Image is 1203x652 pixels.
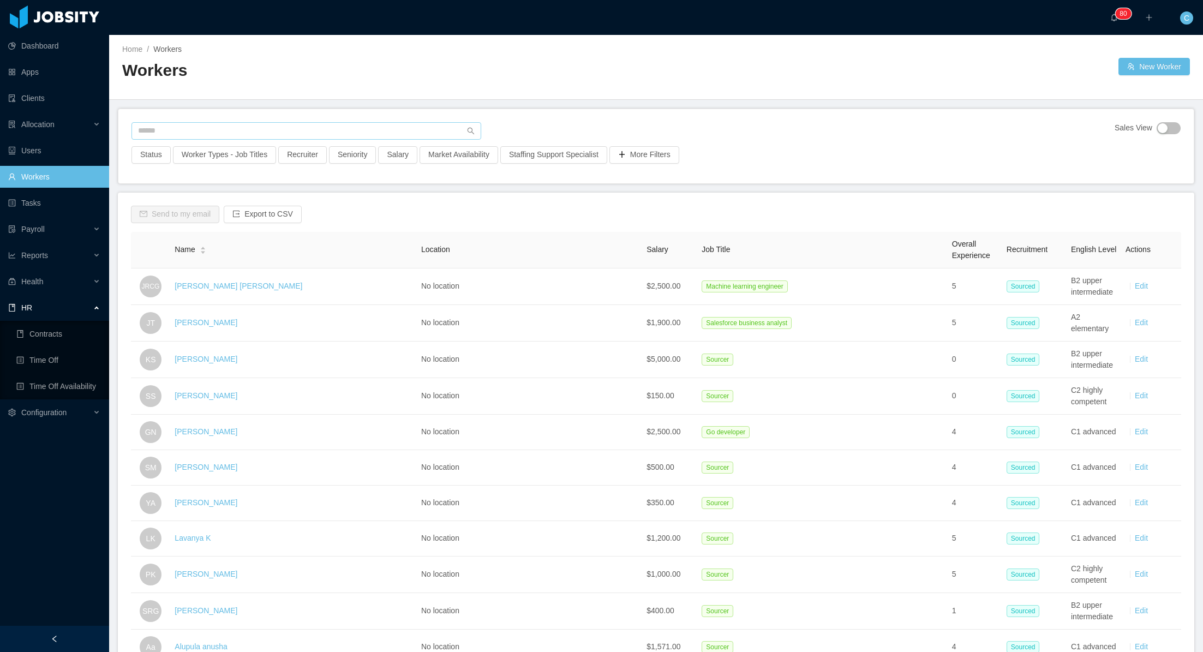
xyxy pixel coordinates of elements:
td: No location [417,268,642,305]
span: / [147,45,149,53]
td: 1 [948,593,1002,630]
a: icon: auditClients [8,87,100,109]
span: Sourced [1007,533,1040,545]
span: Configuration [21,408,67,417]
span: Sourcer [702,390,733,402]
a: Edit [1135,391,1148,400]
a: [PERSON_NAME] [PERSON_NAME] [175,282,302,290]
span: $500.00 [647,463,674,471]
td: 5 [948,268,1002,305]
button: Salary [378,146,417,164]
td: 5 [948,521,1002,557]
button: Seniority [329,146,376,164]
td: C2 highly competent [1067,378,1121,415]
span: Sales View [1115,122,1152,134]
button: Worker Types - Job Titles [173,146,276,164]
a: [PERSON_NAME] [175,498,237,507]
td: No location [417,415,642,450]
td: No location [417,450,642,486]
span: Sourcer [702,354,733,366]
a: Alupula anusha [175,642,228,651]
i: icon: line-chart [8,252,16,259]
button: Market Availability [420,146,498,164]
button: icon: exportExport to CSV [224,206,302,223]
a: [PERSON_NAME] [175,391,237,400]
td: C1 advanced [1067,450,1121,486]
a: Sourced [1007,427,1044,436]
span: SRG [142,600,159,622]
span: PK [146,564,156,585]
i: icon: bell [1110,14,1118,21]
span: Sourced [1007,354,1040,366]
a: Edit [1135,534,1148,542]
a: Edit [1135,318,1148,327]
span: YA [146,492,155,514]
td: No location [417,305,642,342]
td: 4 [948,415,1002,450]
span: Actions [1126,245,1151,254]
i: icon: caret-up [200,246,206,249]
a: Edit [1135,463,1148,471]
button: Status [131,146,171,164]
a: Edit [1135,498,1148,507]
span: $2,500.00 [647,427,680,436]
span: Salary [647,245,668,254]
a: Edit [1135,606,1148,615]
a: [PERSON_NAME] [175,570,237,578]
a: Sourced [1007,282,1044,290]
span: Sourced [1007,317,1040,329]
a: Edit [1135,427,1148,436]
a: Sourced [1007,498,1044,507]
span: Overall Experience [952,240,990,260]
span: Recruitment [1007,245,1048,254]
span: Name [175,244,195,255]
span: Sourced [1007,426,1040,438]
button: icon: usergroup-addNew Worker [1118,58,1190,75]
a: Sourced [1007,534,1044,542]
span: Job Title [702,245,730,254]
td: B2 upper intermediate [1067,342,1121,378]
i: icon: medicine-box [8,278,16,285]
span: Sourced [1007,605,1040,617]
i: icon: solution [8,121,16,128]
a: Home [122,45,142,53]
span: $350.00 [647,498,674,507]
a: Sourced [1007,355,1044,363]
span: LK [146,528,155,549]
a: Sourced [1007,391,1044,400]
span: JRCG [142,277,160,296]
span: Sourced [1007,497,1040,509]
span: Sourced [1007,390,1040,402]
a: Sourced [1007,463,1044,471]
td: 4 [948,450,1002,486]
span: Workers [153,45,182,53]
a: icon: userWorkers [8,166,100,188]
a: Sourced [1007,606,1044,615]
a: icon: pie-chartDashboard [8,35,100,57]
span: Sourced [1007,280,1040,292]
span: $2,500.00 [647,282,680,290]
span: Machine learning engineer [702,280,787,292]
i: icon: plus [1145,14,1153,21]
td: No location [417,378,642,415]
button: Recruiter [278,146,327,164]
span: Sourcer [702,569,733,581]
span: KS [146,349,156,370]
a: [PERSON_NAME] [175,606,237,615]
span: $1,571.00 [647,642,680,651]
span: $1,900.00 [647,318,680,327]
span: Go developer [702,426,750,438]
span: HR [21,303,32,312]
span: Sourced [1007,462,1040,474]
a: Edit [1135,570,1148,578]
td: B2 upper intermediate [1067,593,1121,630]
a: Lavanya K [175,534,211,542]
a: icon: profileTasks [8,192,100,214]
span: Reports [21,251,48,260]
td: 4 [948,486,1002,521]
span: SS [146,385,156,407]
span: Location [421,245,450,254]
a: Edit [1135,355,1148,363]
div: Sort [200,245,206,253]
span: Allocation [21,120,55,129]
